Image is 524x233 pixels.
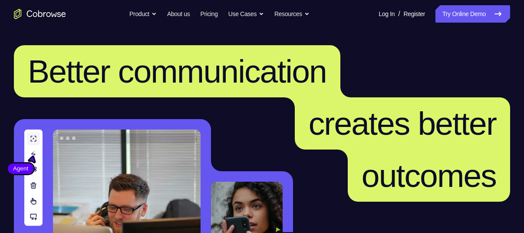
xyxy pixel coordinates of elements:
[398,9,400,19] span: /
[200,5,218,23] a: Pricing
[404,5,425,23] a: Register
[435,5,510,23] a: Try Online Demo
[274,5,310,23] button: Resources
[167,5,190,23] a: About us
[228,5,264,23] button: Use Cases
[14,9,66,19] a: Go to the home page
[379,5,395,23] a: Log In
[309,105,496,142] span: creates better
[129,5,157,23] button: Product
[362,157,496,194] span: outcomes
[28,53,326,90] span: Better communication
